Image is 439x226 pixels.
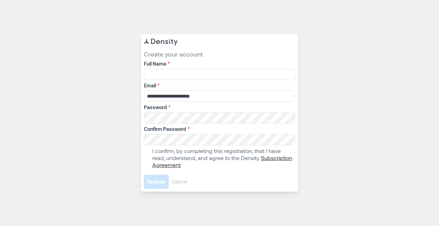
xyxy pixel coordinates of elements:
button: Cancel [169,175,190,189]
label: Password [144,104,294,111]
p: I confirm, by completing this registration, that I have read, understand, and agree to the Density . [152,147,294,168]
label: Confirm Password [144,126,294,133]
button: Register [144,175,169,189]
span: Register [147,178,166,185]
label: Full Name [144,60,294,67]
span: Cancel [172,178,187,185]
span: Create your account [144,50,295,58]
a: Subscription Agreement [152,154,292,168]
label: Email [144,82,294,89]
